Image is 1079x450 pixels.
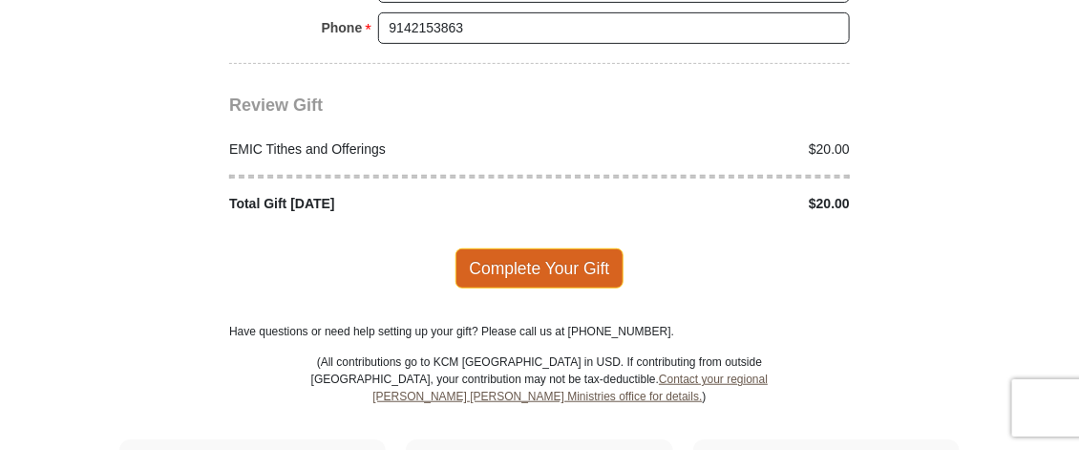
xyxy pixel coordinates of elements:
p: Have questions or need help setting up your gift? Please call us at [PHONE_NUMBER]. [229,323,850,340]
p: (All contributions go to KCM [GEOGRAPHIC_DATA] in USD. If contributing from outside [GEOGRAPHIC_D... [310,354,769,439]
div: $20.00 [539,139,860,160]
strong: Phone [322,14,363,41]
div: Total Gift [DATE] [220,194,540,214]
span: Complete Your Gift [455,248,624,289]
span: Review Gift [229,96,323,115]
div: EMIC Tithes and Offerings [220,139,540,160]
div: $20.00 [539,194,860,214]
